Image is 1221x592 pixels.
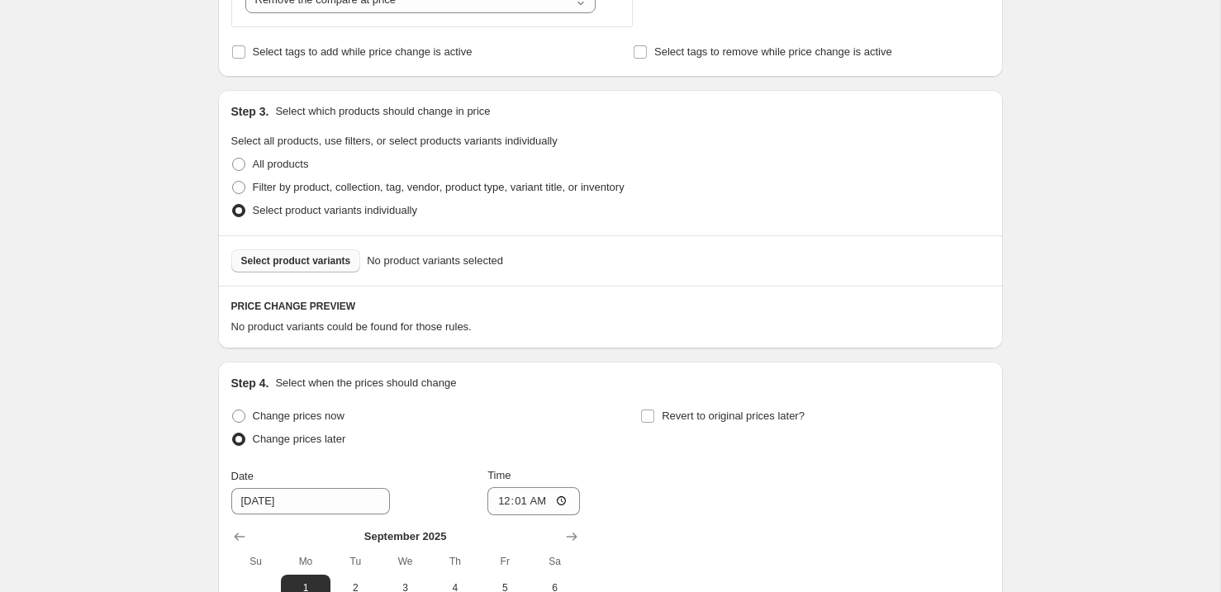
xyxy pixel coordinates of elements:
[231,300,990,313] h6: PRICE CHANGE PREVIEW
[253,45,473,58] span: Select tags to add while price change is active
[241,254,351,268] span: Select product variants
[231,103,269,120] h2: Step 3.
[253,410,344,422] span: Change prices now
[487,469,511,481] span: Time
[238,555,274,568] span: Su
[231,488,390,514] input: 8/27/2025
[487,555,523,568] span: Fr
[253,181,625,193] span: Filter by product, collection, tag, vendor, product type, variant title, or inventory
[231,320,472,333] span: No product variants could be found for those rules.
[430,548,480,575] th: Thursday
[536,555,572,568] span: Sa
[281,548,330,575] th: Monday
[530,548,579,575] th: Saturday
[287,555,324,568] span: Mo
[275,375,456,391] p: Select when the prices should change
[253,158,309,170] span: All products
[253,204,417,216] span: Select product variants individually
[480,548,530,575] th: Friday
[228,525,251,548] button: Show previous month, August 2025
[654,45,892,58] span: Select tags to remove while price change is active
[275,103,490,120] p: Select which products should change in price
[330,548,380,575] th: Tuesday
[662,410,805,422] span: Revert to original prices later?
[231,548,281,575] th: Sunday
[387,555,423,568] span: We
[231,375,269,391] h2: Step 4.
[231,470,254,482] span: Date
[337,555,373,568] span: Tu
[437,555,473,568] span: Th
[487,487,580,515] input: 12:00
[380,548,430,575] th: Wednesday
[253,433,346,445] span: Change prices later
[560,525,583,548] button: Show next month, October 2025
[231,135,558,147] span: Select all products, use filters, or select products variants individually
[367,253,503,269] span: No product variants selected
[231,249,361,272] button: Select product variants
